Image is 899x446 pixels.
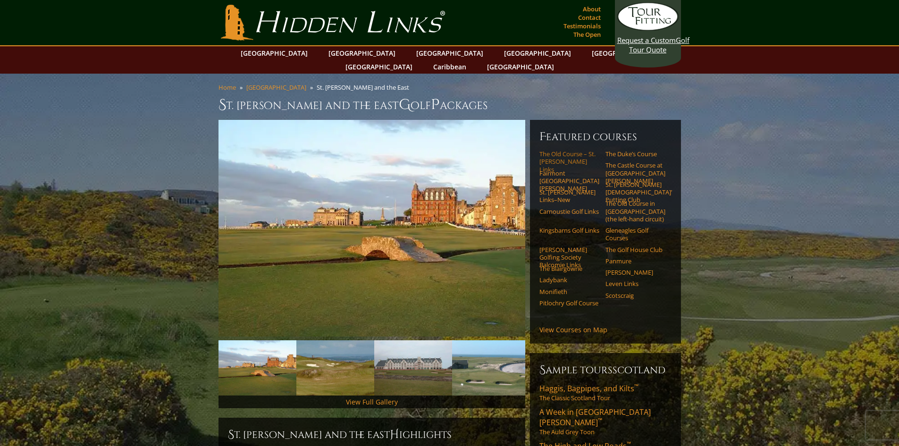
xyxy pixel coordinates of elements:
span: H [390,427,399,442]
sup: ™ [598,416,602,424]
a: St. [PERSON_NAME] Links–New [539,188,599,204]
h1: St. [PERSON_NAME] and the East olf ackages [218,95,681,114]
a: [GEOGRAPHIC_DATA] [236,46,312,60]
span: G [399,95,411,114]
a: Testimonials [561,19,603,33]
a: Request a CustomGolf Tour Quote [617,2,679,54]
a: [GEOGRAPHIC_DATA] [341,60,417,74]
a: Monifieth [539,288,599,295]
h6: Sample ToursScotland [539,362,672,378]
a: Leven Links [605,280,665,287]
a: St. [PERSON_NAME] [DEMOGRAPHIC_DATA]’ Putting Club [605,181,665,204]
li: St. [PERSON_NAME] and the East [317,83,413,92]
span: Haggis, Bagpipes, and Kilts [539,383,639,394]
a: The Duke’s Course [605,150,665,158]
a: The Castle Course at [GEOGRAPHIC_DATA][PERSON_NAME] [605,161,665,185]
a: The Old Course – St. [PERSON_NAME] Links [539,150,599,173]
a: Home [218,83,236,92]
a: Fairmont [GEOGRAPHIC_DATA][PERSON_NAME] [539,169,599,193]
a: View Courses on Map [539,325,607,334]
a: Contact [576,11,603,24]
a: [GEOGRAPHIC_DATA] [587,46,664,60]
a: [PERSON_NAME] Golfing Society Balcomie Links [539,246,599,269]
a: Scotscraig [605,292,665,299]
a: The Golf House Club [605,246,665,253]
span: A Week in [GEOGRAPHIC_DATA][PERSON_NAME] [539,407,651,428]
a: Carnoustie Golf Links [539,208,599,215]
a: Kingsbarns Golf Links [539,227,599,234]
h6: Featured Courses [539,129,672,144]
a: [GEOGRAPHIC_DATA] [499,46,576,60]
a: [GEOGRAPHIC_DATA] [412,46,488,60]
a: Ladybank [539,276,599,284]
span: Request a Custom [617,35,676,45]
a: Pitlochry Golf Course [539,299,599,307]
a: Haggis, Bagpipes, and Kilts™The Classic Scotland Tour [539,383,672,402]
sup: ™ [634,382,639,390]
h2: St. [PERSON_NAME] and the East ighlights [228,427,516,442]
a: [GEOGRAPHIC_DATA] [324,46,400,60]
a: [PERSON_NAME] [605,269,665,276]
a: [GEOGRAPHIC_DATA] [482,60,559,74]
span: P [431,95,440,114]
a: Panmure [605,257,665,265]
a: [GEOGRAPHIC_DATA] [246,83,306,92]
a: The Blairgowrie [539,265,599,272]
a: Caribbean [428,60,471,74]
a: The Old Course in [GEOGRAPHIC_DATA] (the left-hand circuit) [605,200,665,223]
a: A Week in [GEOGRAPHIC_DATA][PERSON_NAME]™The Auld Grey Toon [539,407,672,436]
a: Gleneagles Golf Courses [605,227,665,242]
a: View Full Gallery [346,397,398,406]
a: The Open [571,28,603,41]
a: About [580,2,603,16]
